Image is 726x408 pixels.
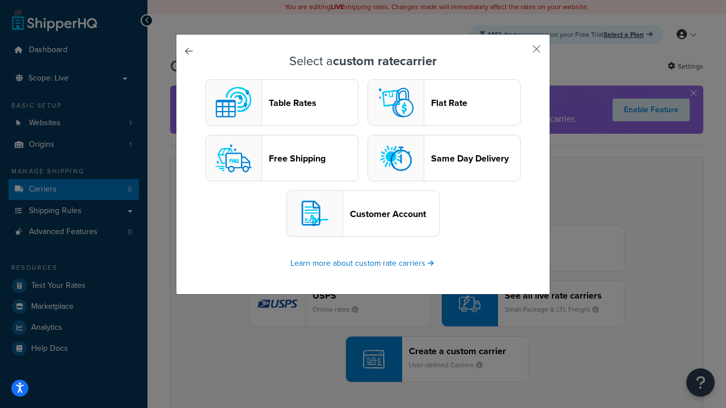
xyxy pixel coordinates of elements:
button: sameday logoSame Day Delivery [368,135,521,181]
img: free logo [211,135,256,181]
img: flat logo [373,80,419,125]
button: customerAccount logoCustomer Account [286,190,440,237]
header: Customer Account [350,209,439,219]
img: customerAccount logo [292,191,337,236]
header: Same Day Delivery [431,153,520,164]
button: free logoFree Shipping [205,135,358,181]
header: Free Shipping [269,153,358,164]
button: flat logoFlat Rate [368,79,521,126]
header: Flat Rate [431,97,520,108]
header: Table Rates [269,97,358,108]
img: sameday logo [373,135,419,181]
img: custom logo [211,80,256,125]
strong: custom rate carrier [333,52,437,70]
button: custom logoTable Rates [205,79,358,126]
h3: Select a [205,54,521,68]
a: Learn more about custom rate carriers [290,257,436,269]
